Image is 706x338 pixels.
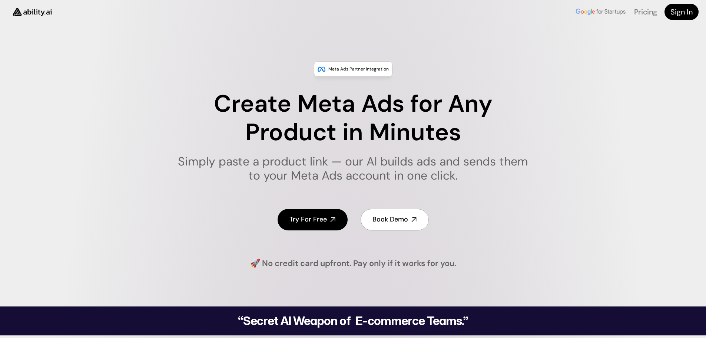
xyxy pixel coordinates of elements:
h1: Create Meta Ads for Any Product in Minutes [173,90,533,147]
a: Try For Free [278,209,348,230]
h4: Try For Free [289,215,327,224]
h1: Simply paste a product link — our AI builds ads and sends them to your Meta Ads account in one cl... [173,154,533,183]
a: Book Demo [361,209,429,230]
a: Sign In [664,4,699,20]
p: Meta Ads Partner Integration [328,65,389,73]
h4: Book Demo [372,215,408,224]
h2: “Secret AI Weapon of E-commerce Teams.” [219,315,487,327]
h4: Sign In [670,7,693,17]
a: Pricing [634,7,657,17]
h4: 🚀 No credit card upfront. Pay only if it works for you. [250,258,456,269]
